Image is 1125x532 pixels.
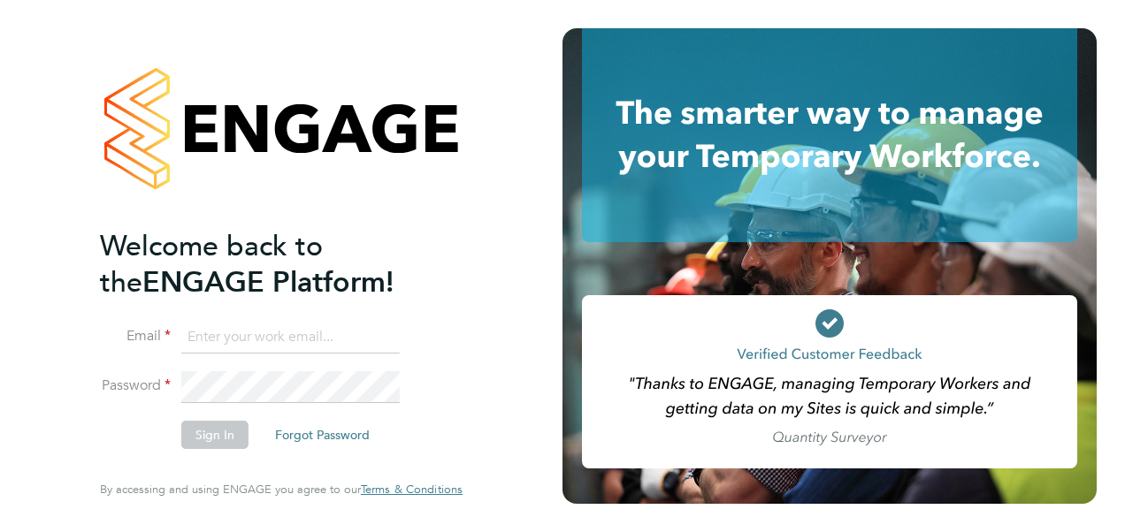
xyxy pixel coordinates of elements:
a: Terms & Conditions [361,483,463,497]
span: By accessing and using ENGAGE you agree to our [100,482,463,497]
label: Password [100,376,171,395]
input: Enter your work email... [181,322,400,353]
span: Welcome back to the [100,229,323,300]
button: Forgot Password [261,421,384,449]
label: Email [100,327,171,346]
h2: ENGAGE Platform! [100,228,445,300]
span: Terms & Conditions [361,482,463,497]
button: Sign In [181,421,249,449]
